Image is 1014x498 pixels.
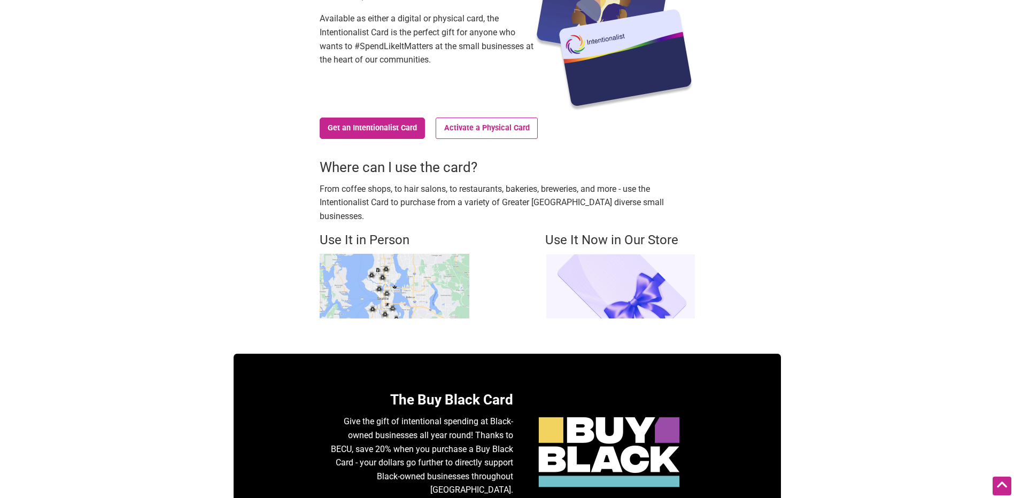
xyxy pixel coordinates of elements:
[436,118,538,139] a: Activate a Physical Card
[535,413,684,491] img: Black Black Friday Card
[993,477,1011,495] div: Scroll Back to Top
[320,118,425,139] a: Get an Intentionalist Card
[545,231,695,250] h4: Use It Now in Our Store
[320,182,695,223] p: From coffee shops, to hair salons, to restaurants, bakeries, breweries, and more - use the Intent...
[320,12,533,66] p: Available as either a digital or physical card, the Intentionalist Card is the perfect gift for a...
[545,254,695,318] img: Intentionalist Store
[320,158,695,177] h3: Where can I use the card?
[330,390,513,409] h3: The Buy Black Card
[320,254,469,318] img: Buy Black map
[330,415,513,497] p: Give the gift of intentional spending at Black-owned businesses all year round! Thanks to BECU, s...
[320,231,469,250] h4: Use It in Person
